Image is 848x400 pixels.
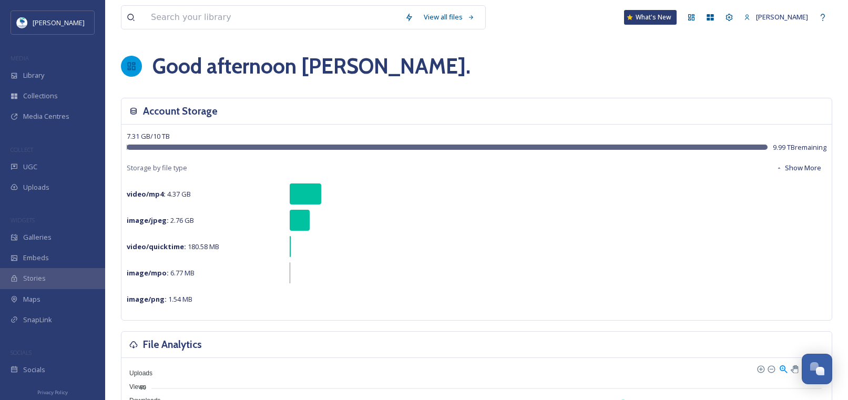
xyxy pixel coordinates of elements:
[11,54,29,62] span: MEDIA
[739,7,813,27] a: [PERSON_NAME]
[127,216,169,225] strong: image/jpeg :
[23,273,46,283] span: Stories
[23,365,45,375] span: Socials
[37,389,68,396] span: Privacy Policy
[779,364,788,373] div: Selection Zoom
[23,162,37,172] span: UGC
[143,104,218,119] h3: Account Storage
[121,383,146,391] span: Views
[802,354,832,384] button: Open Chat
[127,268,195,278] span: 6.77 MB
[23,232,52,242] span: Galleries
[773,142,826,152] span: 9.99 TB remaining
[23,70,44,80] span: Library
[127,268,169,278] strong: image/mpo :
[127,242,219,251] span: 180.58 MB
[127,242,186,251] strong: video/quicktime :
[757,365,764,372] div: Zoom In
[23,315,52,325] span: SnapLink
[152,50,471,82] h1: Good afternoon [PERSON_NAME] .
[140,384,146,391] tspan: 60
[17,17,27,28] img: download.jpeg
[121,370,152,377] span: Uploads
[143,337,202,352] h3: File Analytics
[127,189,191,199] span: 4.37 GB
[23,294,40,304] span: Maps
[127,131,170,141] span: 7.31 GB / 10 TB
[127,216,194,225] span: 2.76 GB
[23,182,49,192] span: Uploads
[37,385,68,398] a: Privacy Policy
[11,216,35,224] span: WIDGETS
[767,365,774,372] div: Zoom Out
[624,10,677,25] a: What's New
[23,111,69,121] span: Media Centres
[127,163,187,173] span: Storage by file type
[127,294,192,304] span: 1.54 MB
[418,7,480,27] a: View all files
[146,6,400,29] input: Search your library
[127,189,166,199] strong: video/mp4 :
[756,12,808,22] span: [PERSON_NAME]
[11,348,32,356] span: SOCIALS
[771,158,826,178] button: Show More
[23,253,49,263] span: Embeds
[23,91,58,101] span: Collections
[11,146,33,153] span: COLLECT
[33,18,85,27] span: [PERSON_NAME]
[127,294,167,304] strong: image/png :
[791,365,797,372] div: Panning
